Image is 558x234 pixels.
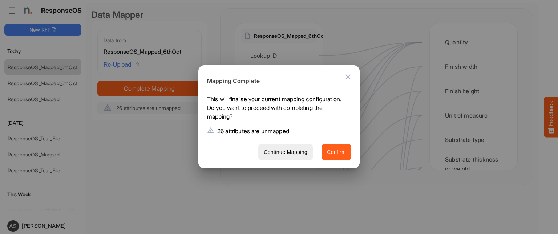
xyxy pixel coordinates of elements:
p: 26 attributes are unmapped [217,127,289,135]
button: Confirm [322,144,351,160]
p: This will finalise your current mapping configuration. Do you want to proceed with completing the... [207,95,345,124]
h6: Mapping Complete [207,76,345,86]
button: Continue Mapping [258,144,313,160]
span: Confirm [327,148,346,157]
button: Close dialog [339,68,357,86]
span: Continue Mapping [264,148,307,157]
